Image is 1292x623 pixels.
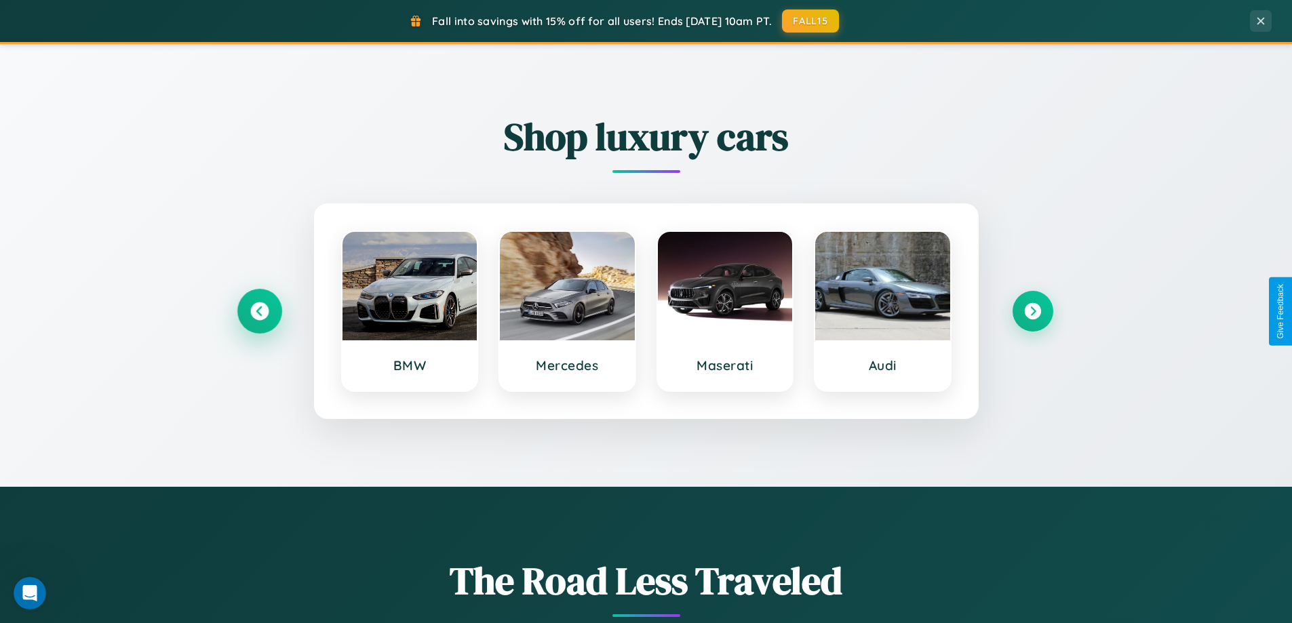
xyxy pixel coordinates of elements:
[1276,284,1285,339] div: Give Feedback
[782,9,839,33] button: FALL15
[432,14,772,28] span: Fall into savings with 15% off for all users! Ends [DATE] 10am PT.
[239,555,1053,607] h1: The Road Less Traveled
[671,357,779,374] h3: Maserati
[356,357,464,374] h3: BMW
[829,357,937,374] h3: Audi
[239,110,1053,163] h2: Shop luxury cars
[513,357,621,374] h3: Mercedes
[14,577,46,609] iframe: Intercom live chat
